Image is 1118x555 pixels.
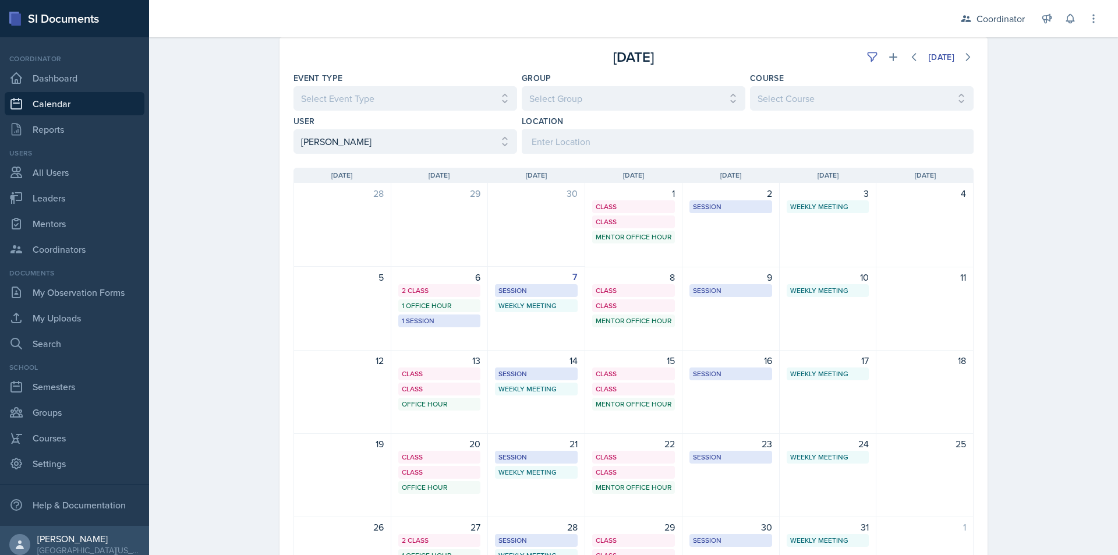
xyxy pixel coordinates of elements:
[398,270,481,284] div: 6
[402,467,477,478] div: Class
[596,482,671,493] div: Mentor Office Hour
[301,520,384,534] div: 26
[293,115,314,127] label: User
[5,161,144,184] a: All Users
[522,72,551,84] label: Group
[929,52,954,62] div: [DATE]
[5,493,144,517] div: Help & Documentation
[790,369,866,379] div: Weekly Meeting
[498,467,574,478] div: Weekly Meeting
[5,66,144,90] a: Dashboard
[37,533,140,545] div: [PERSON_NAME]
[883,437,966,451] div: 25
[5,54,144,64] div: Coordinator
[402,316,477,326] div: 1 Session
[596,316,671,326] div: Mentor Office Hour
[5,362,144,373] div: School
[301,353,384,367] div: 12
[402,399,477,409] div: Office Hour
[689,353,772,367] div: 16
[495,437,578,451] div: 21
[526,170,547,181] span: [DATE]
[495,520,578,534] div: 28
[522,129,974,154] input: Enter Location
[402,482,477,493] div: Office Hour
[5,332,144,355] a: Search
[5,212,144,235] a: Mentors
[883,270,966,284] div: 11
[301,437,384,451] div: 19
[498,301,574,311] div: Weekly Meeting
[398,186,481,200] div: 29
[402,384,477,394] div: Class
[787,437,869,451] div: 24
[693,535,769,546] div: Session
[787,353,869,367] div: 17
[689,520,772,534] div: 30
[750,72,784,84] label: Course
[5,238,144,261] a: Coordinators
[592,353,675,367] div: 15
[5,268,144,278] div: Documents
[402,452,477,462] div: Class
[596,369,671,379] div: Class
[596,285,671,296] div: Class
[790,202,866,212] div: Weekly Meeting
[592,270,675,284] div: 8
[787,520,869,534] div: 31
[689,437,772,451] div: 23
[5,452,144,475] a: Settings
[5,92,144,115] a: Calendar
[596,384,671,394] div: Class
[596,301,671,311] div: Class
[790,285,866,296] div: Weekly Meeting
[818,170,838,181] span: [DATE]
[689,186,772,200] div: 2
[883,353,966,367] div: 18
[592,520,675,534] div: 29
[596,467,671,478] div: Class
[5,306,144,330] a: My Uploads
[293,72,343,84] label: Event Type
[915,170,936,181] span: [DATE]
[301,186,384,200] div: 28
[331,170,352,181] span: [DATE]
[689,270,772,284] div: 9
[495,270,578,284] div: 7
[522,115,564,127] label: Location
[5,281,144,304] a: My Observation Forms
[398,353,481,367] div: 13
[787,270,869,284] div: 10
[398,437,481,451] div: 20
[498,285,574,296] div: Session
[429,170,450,181] span: [DATE]
[402,301,477,311] div: 1 Office Hour
[596,399,671,409] div: Mentor Office Hour
[693,452,769,462] div: Session
[592,186,675,200] div: 1
[596,202,671,212] div: Class
[693,285,769,296] div: Session
[402,285,477,296] div: 2 Class
[883,186,966,200] div: 4
[301,270,384,284] div: 5
[883,520,966,534] div: 1
[790,452,866,462] div: Weekly Meeting
[498,369,574,379] div: Session
[921,47,962,67] button: [DATE]
[5,118,144,141] a: Reports
[790,535,866,546] div: Weekly Meeting
[498,452,574,462] div: Session
[5,186,144,210] a: Leaders
[596,535,671,546] div: Class
[495,353,578,367] div: 14
[398,520,481,534] div: 27
[787,186,869,200] div: 3
[693,202,769,212] div: Session
[402,535,477,546] div: 2 Class
[720,170,741,181] span: [DATE]
[495,186,578,200] div: 30
[5,375,144,398] a: Semesters
[977,12,1025,26] div: Coordinator
[498,535,574,546] div: Session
